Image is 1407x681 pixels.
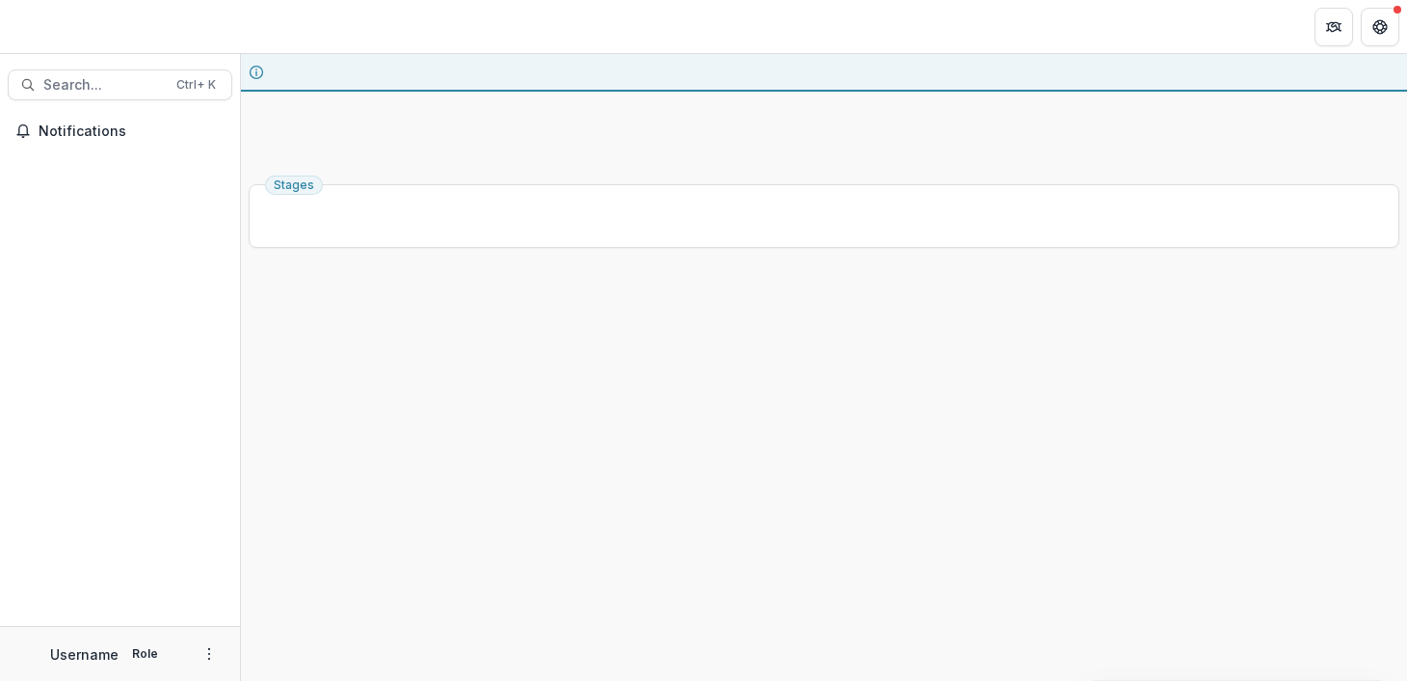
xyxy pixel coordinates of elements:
[43,77,165,94] span: Search...
[198,642,221,666] button: More
[50,644,119,665] p: Username
[173,74,220,95] div: Ctrl + K
[126,645,164,663] p: Role
[8,69,232,100] button: Search...
[8,116,232,147] button: Notifications
[39,123,225,140] span: Notifications
[274,178,314,192] span: Stages
[1361,8,1399,46] button: Get Help
[1314,8,1353,46] button: Partners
